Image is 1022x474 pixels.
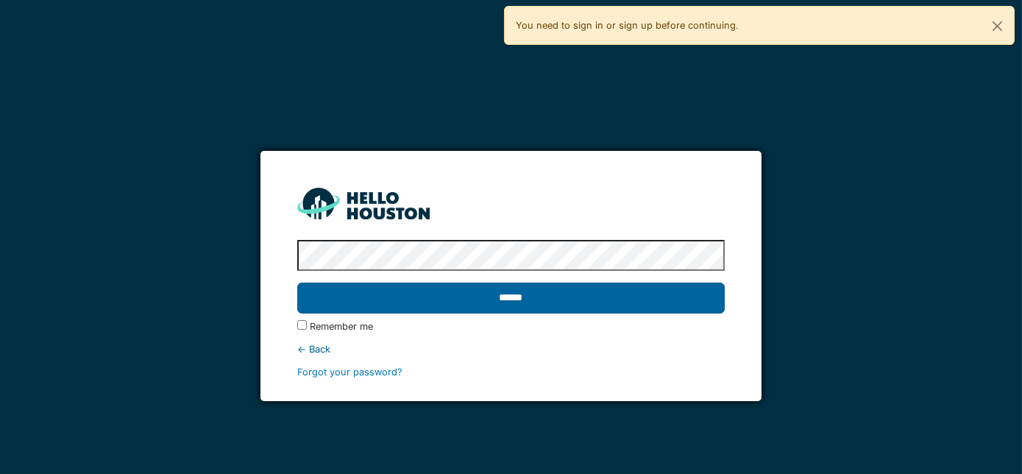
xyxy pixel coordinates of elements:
[297,188,430,219] img: HH_line-BYnF2_Hg.png
[297,342,725,356] div: ← Back
[504,6,1015,45] div: You need to sign in or sign up before continuing.
[310,319,373,333] label: Remember me
[981,7,1014,46] button: Close
[297,367,402,378] a: Forgot your password?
